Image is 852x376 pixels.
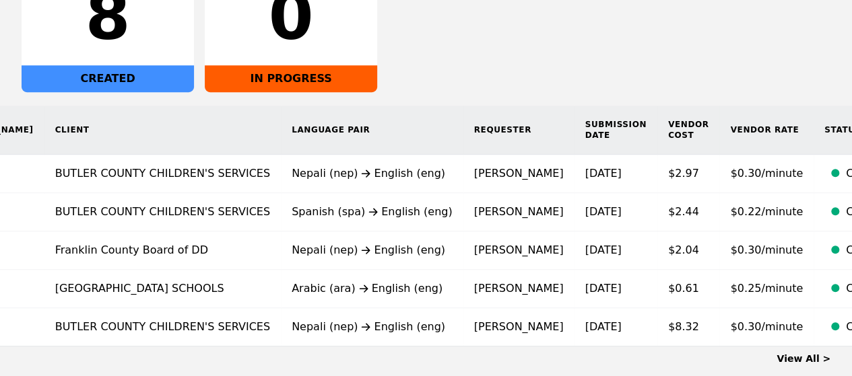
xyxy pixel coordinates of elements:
[292,319,453,335] div: Nepali (nep) English (eng)
[292,280,453,297] div: Arabic (ara) English (eng)
[657,193,720,231] td: $2.44
[292,204,453,220] div: Spanish (spa) English (eng)
[292,242,453,258] div: Nepali (nep) English (eng)
[463,106,575,155] th: Requester
[657,231,720,270] td: $2.04
[730,167,803,180] span: $0.30/minute
[730,320,803,333] span: $0.30/minute
[657,106,720,155] th: Vendor Cost
[585,205,621,218] time: [DATE]
[719,106,814,155] th: Vendor Rate
[292,165,453,182] div: Nepali (nep) English (eng)
[777,353,830,364] a: View All >
[205,65,377,92] div: IN PROGRESS
[585,243,621,256] time: [DATE]
[585,167,621,180] time: [DATE]
[574,106,657,155] th: Submission Date
[463,308,575,346] td: [PERSON_NAME]
[44,231,281,270] td: Franklin County Board of DD
[44,270,281,308] td: [GEOGRAPHIC_DATA] SCHOOLS
[463,155,575,193] td: [PERSON_NAME]
[44,193,281,231] td: BUTLER COUNTY CHILDREN'S SERVICES
[463,270,575,308] td: [PERSON_NAME]
[44,106,281,155] th: Client
[730,205,803,218] span: $0.22/minute
[657,270,720,308] td: $0.61
[585,282,621,295] time: [DATE]
[463,193,575,231] td: [PERSON_NAME]
[657,308,720,346] td: $8.32
[657,155,720,193] td: $2.97
[730,243,803,256] span: $0.30/minute
[44,308,281,346] td: BUTLER COUNTY CHILDREN'S SERVICES
[730,282,803,295] span: $0.25/minute
[585,320,621,333] time: [DATE]
[281,106,463,155] th: Language Pair
[463,231,575,270] td: [PERSON_NAME]
[44,155,281,193] td: BUTLER COUNTY CHILDREN'S SERVICES
[22,65,194,92] div: CREATED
